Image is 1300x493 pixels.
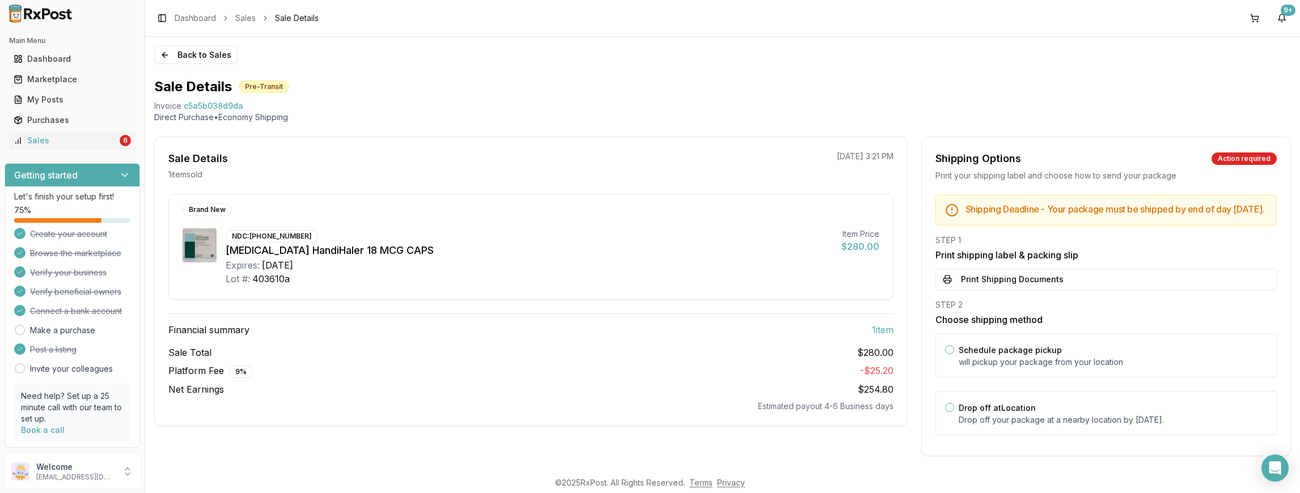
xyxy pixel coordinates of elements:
div: [DATE] [262,258,293,272]
button: Marketplace [5,70,140,88]
div: Shipping Options [935,151,1021,167]
a: Make a purchase [30,325,95,336]
a: Sales6 [9,130,135,151]
div: STEP 2 [935,299,1277,311]
a: Terms [689,478,713,487]
span: Verify your business [30,267,107,278]
div: Purchases [14,114,131,126]
img: Spiriva HandiHaler 18 MCG CAPS [183,228,217,262]
div: STEP 1 [935,235,1277,246]
div: Pre-Transit [239,80,289,93]
a: Privacy [717,478,745,487]
span: Post a listing [30,344,77,355]
div: NDC: [PHONE_NUMBER] [226,230,318,243]
button: 9+ [1273,9,1291,27]
button: Sales6 [5,131,140,150]
a: My Posts [9,90,135,110]
p: Direct Purchase • Economy Shipping [154,112,1291,123]
p: Welcome [36,461,115,473]
h2: Main Menu [9,36,135,45]
p: Drop off your package at a nearby location by [DATE] . [959,414,1267,426]
span: 75 % [14,205,31,216]
a: Invite your colleagues [30,363,113,375]
span: 1 item [872,323,894,337]
button: Print Shipping Documents [935,269,1277,290]
label: Schedule package pickup [959,345,1062,355]
span: Platform Fee [168,364,253,378]
span: Financial summary [168,323,249,337]
p: [DATE] 3:21 PM [837,151,894,162]
span: Sale Details [275,12,319,24]
h3: Getting started [14,168,78,182]
h3: Choose shipping method [935,313,1277,326]
div: Dashboard [14,53,131,65]
div: Sale Details [168,151,228,167]
span: Net Earnings [168,382,224,396]
img: User avatar [11,462,29,481]
div: Sales [14,135,117,146]
span: $280.00 [857,346,894,359]
div: Open Intercom Messenger [1261,454,1289,482]
div: Item Price [841,228,879,240]
a: Purchases [9,110,135,130]
div: Expires: [226,258,260,272]
p: Let's finish your setup first! [14,191,130,202]
div: Action required [1212,152,1277,165]
div: 9+ [1281,5,1295,16]
p: will pickup your package from your location [959,356,1267,368]
p: [EMAIL_ADDRESS][DOMAIN_NAME] [36,473,115,482]
h1: Sale Details [154,78,232,96]
a: Dashboard [175,12,216,24]
div: Invoice [154,100,181,112]
h3: Print shipping label & packing slip [935,248,1277,262]
div: My Posts [14,94,131,105]
div: $280.00 [841,240,879,253]
a: Book a call [21,425,65,435]
div: Brand New [183,203,232,216]
a: Marketplace [9,69,135,90]
label: Drop off at Location [959,403,1036,413]
img: RxPost Logo [5,5,77,23]
button: Support [5,448,140,468]
a: Sales [235,12,256,24]
div: Estimated payout 4-6 Business days [168,401,894,412]
button: Dashboard [5,50,140,68]
span: - $25.20 [860,365,894,376]
button: Purchases [5,111,140,129]
nav: breadcrumb [175,12,319,24]
span: Create your account [30,228,107,240]
button: Back to Sales [154,46,238,64]
span: Verify beneficial owners [30,286,121,297]
span: Sale Total [168,346,211,359]
div: Lot #: [226,272,250,286]
span: c5a5b038d9da [184,100,243,112]
div: Marketplace [14,74,131,85]
p: Need help? Set up a 25 minute call with our team to set up. [21,390,124,424]
div: 403610a [252,272,290,286]
span: $254.80 [858,384,894,395]
p: 1 item sold [168,169,202,180]
h5: Shipping Deadline - Your package must be shipped by end of day [DATE] . [966,205,1267,214]
div: 6 [120,135,131,146]
a: Dashboard [9,49,135,69]
button: My Posts [5,91,140,109]
div: [MEDICAL_DATA] HandiHaler 18 MCG CAPS [226,243,832,258]
span: Connect a bank account [30,305,122,317]
div: Print your shipping label and choose how to send your package [935,170,1277,181]
div: 9 % [229,365,253,378]
span: Browse the marketplace [30,248,121,259]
